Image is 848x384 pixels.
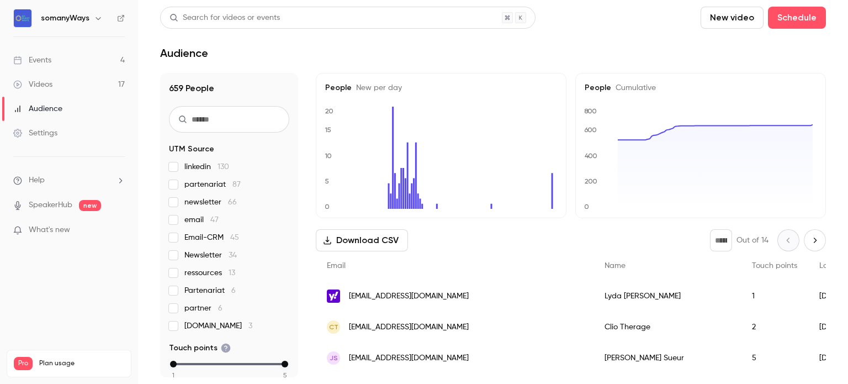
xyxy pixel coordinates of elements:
text: 0 [325,203,330,211]
span: Name [605,262,626,270]
span: 3 [248,322,252,330]
text: 10 [325,152,332,160]
span: Cumulative [611,84,656,92]
text: 200 [585,177,597,185]
span: 130 [218,163,229,171]
span: 6 [231,287,236,294]
text: 5 [325,177,329,185]
text: 15 [325,126,331,134]
span: [EMAIL_ADDRESS][DOMAIN_NAME] [349,291,469,302]
span: New per day [352,84,402,92]
span: 1 [172,370,174,380]
span: Newsletter [184,250,237,261]
div: [PERSON_NAME] Sueur [593,343,741,374]
span: JS [330,353,338,363]
span: 87 [232,181,241,188]
span: new [79,200,101,211]
h5: People [585,82,817,93]
div: Events [13,55,51,66]
div: Search for videos or events [169,12,280,24]
div: Audience [13,103,62,114]
div: Settings [13,128,57,139]
div: Clio Therage [593,312,741,343]
span: 5 [283,370,287,380]
div: Videos [13,79,52,90]
span: Touch points [752,262,797,270]
button: Next page [804,229,826,251]
div: 2 [741,312,808,343]
a: SpeakerHub [29,199,72,211]
span: partner [184,303,222,314]
p: Out of 14 [736,235,768,246]
div: max [282,361,288,367]
button: Schedule [768,7,826,29]
button: New video [701,7,764,29]
div: Lyda [PERSON_NAME] [593,281,741,312]
span: Email-CRM [184,232,239,243]
span: UTM Source [169,144,214,155]
span: linkedin [184,161,229,172]
text: 20 [325,107,333,115]
h1: 659 People [169,82,289,95]
span: 34 [229,251,237,259]
span: email [184,214,219,225]
span: 45 [230,234,239,241]
li: help-dropdown-opener [13,175,125,186]
text: 600 [584,126,597,134]
h6: somanyWays [41,13,89,24]
span: Email [327,262,346,270]
h5: People [325,82,557,93]
button: Download CSV [316,229,408,251]
span: [EMAIL_ADDRESS][DOMAIN_NAME] [349,353,469,364]
span: partenariat [184,179,241,190]
span: Plan usage [39,359,124,368]
span: 13 [229,269,235,277]
span: Pro [14,357,33,370]
text: 800 [584,107,597,115]
text: 400 [585,152,597,160]
div: 1 [741,281,808,312]
img: somanyWays [14,9,31,27]
span: 6 [218,304,222,312]
span: CT [329,322,338,332]
span: Touch points [169,343,231,354]
span: What's new [29,224,70,236]
text: 0 [584,203,589,211]
span: ressources [184,267,235,278]
span: Partenariat [184,285,236,296]
h1: Audience [160,46,208,60]
span: [DOMAIN_NAME] [184,320,252,332]
span: newsletter [184,197,237,208]
span: Help [29,175,45,186]
img: yahoo.fr [327,290,340,303]
span: 66 [228,198,237,206]
span: 47 [210,216,219,224]
div: min [170,361,177,367]
div: 5 [741,343,808,374]
span: [EMAIL_ADDRESS][DOMAIN_NAME] [349,322,469,333]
